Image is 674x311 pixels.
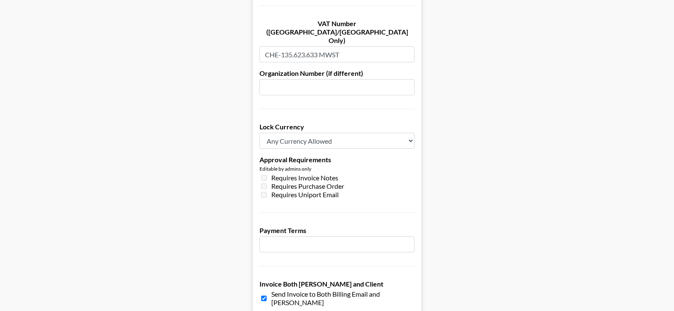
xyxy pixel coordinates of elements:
[259,226,415,235] label: Payment Terms
[259,155,415,164] label: Approval Requirements
[271,190,339,199] span: Requires Uniport Email
[259,166,415,172] div: Editable by admins only
[259,123,415,131] label: Lock Currency
[271,174,338,182] span: Requires Invoice Notes
[271,290,415,307] span: Send Invoice to Both Billing Email and [PERSON_NAME]
[259,280,415,288] label: Invoice Both [PERSON_NAME] and Client
[259,19,415,45] label: VAT Number ([GEOGRAPHIC_DATA]/[GEOGRAPHIC_DATA] Only)
[271,182,344,190] span: Requires Purchase Order
[259,69,415,78] label: Organization Number (if different)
